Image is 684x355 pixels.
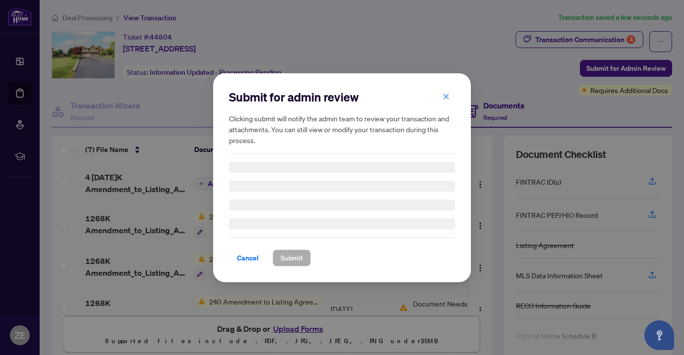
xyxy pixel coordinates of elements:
[229,113,455,146] h5: Clicking submit will notify the admin team to review your transaction and attachments. You can st...
[229,250,267,266] button: Cancel
[237,250,259,266] span: Cancel
[273,250,311,266] button: Submit
[443,93,450,100] span: close
[644,320,674,350] button: Open asap
[229,89,455,105] h2: Submit for admin review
